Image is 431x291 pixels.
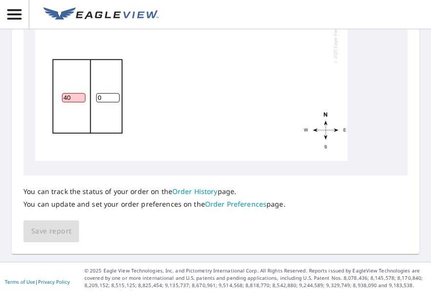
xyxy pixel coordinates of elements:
[23,200,286,209] p: You can update and set your order preferences on the page.
[43,7,159,22] img: EV Logo
[205,199,267,209] a: Order Preferences
[38,1,164,28] a: EV Logo
[5,279,70,285] p: |
[23,187,286,196] p: You can track the status of your order on the page.
[172,187,218,196] a: Order History
[38,278,70,285] a: Privacy Policy
[5,278,35,285] a: Terms of Use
